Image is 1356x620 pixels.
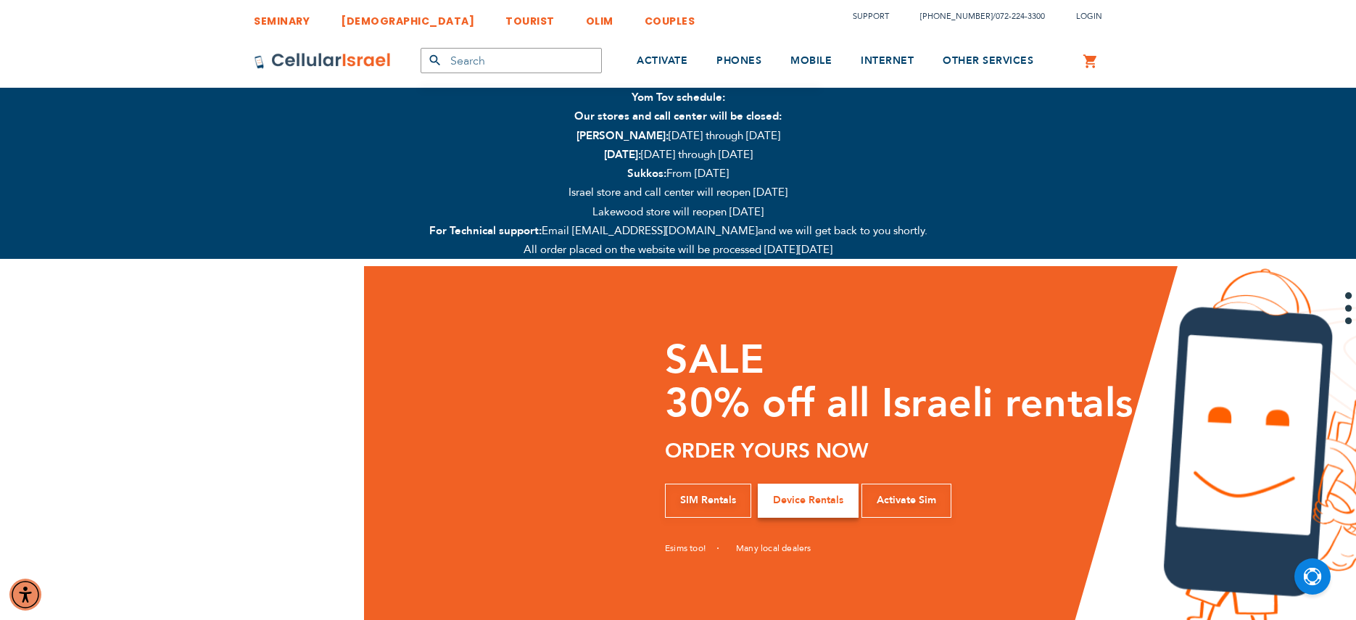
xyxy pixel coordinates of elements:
strong: Yom Tov schedule: [632,90,725,104]
a: OTHER SERVICES [943,34,1033,88]
span: Login [1076,11,1102,22]
strong: [PERSON_NAME]: [576,128,669,143]
a: TOURIST [505,4,555,30]
a: ACTIVATE [637,34,687,88]
a: Support [853,11,889,22]
a: OLIM [586,4,613,30]
span: INTERNET [861,54,914,67]
a: [DEMOGRAPHIC_DATA] [341,4,474,30]
span: OTHER SERVICES [943,54,1033,67]
a: COUPLES [645,4,695,30]
strong: Sukkos: [627,166,666,181]
span: ACTIVATE [637,54,687,67]
li: / [906,6,1045,27]
a: INTERNET [861,34,914,88]
div: Accessibility Menu [9,579,41,611]
a: SEMINARY [254,4,310,30]
a: MOBILE [790,34,832,88]
input: Search [421,48,602,73]
span: PHONES [716,54,761,67]
strong: [DATE]: [604,147,641,162]
a: 072-224-3300 [996,11,1045,22]
span: MOBILE [790,54,832,67]
a: [EMAIL_ADDRESS][DOMAIN_NAME] [569,223,758,238]
a: [PHONE_NUMBER] [920,11,993,22]
strong: For Technical support: [429,223,542,238]
strong: Our stores and call center will be closed: [574,109,782,123]
img: Cellular Israel Logo [254,52,392,70]
a: PHONES [716,34,761,88]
